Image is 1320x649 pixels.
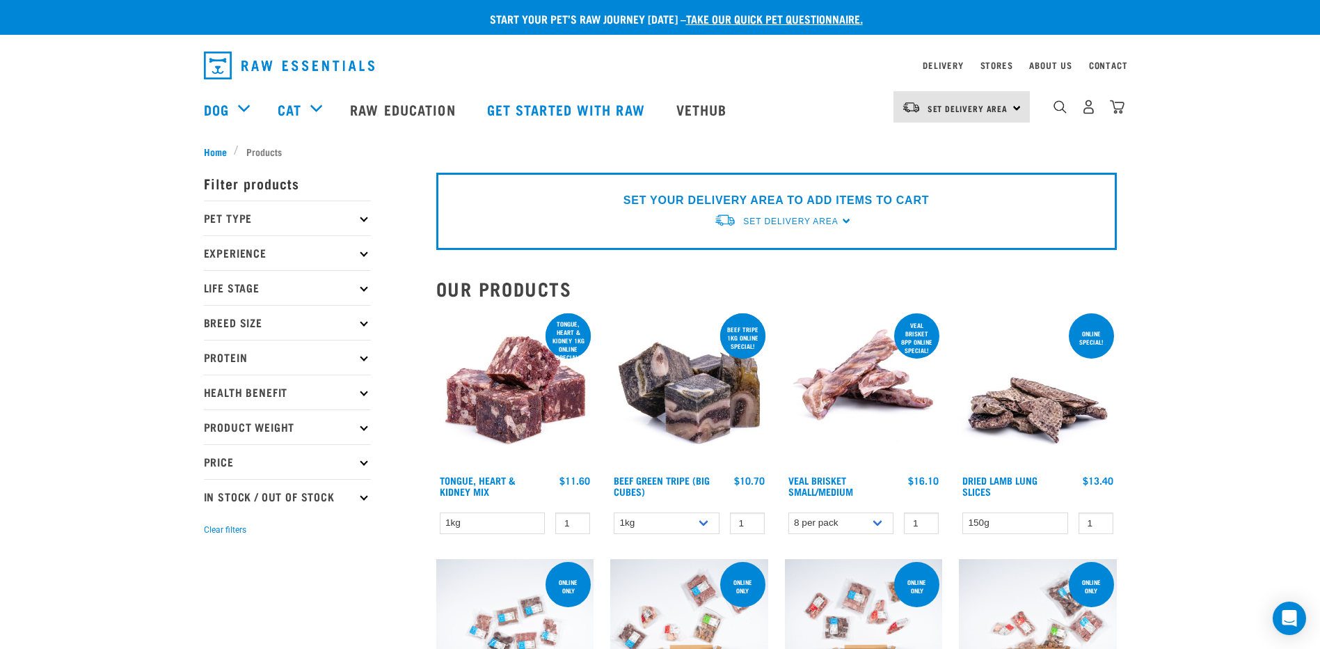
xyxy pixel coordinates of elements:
div: Tongue, Heart & Kidney 1kg online special! [546,313,591,368]
a: Cat [278,99,301,120]
div: Veal Brisket 8pp online special! [894,315,939,361]
span: Home [204,144,227,159]
img: 1167 Tongue Heart Kidney Mix 01 [436,311,594,469]
input: 1 [1079,513,1113,534]
a: take our quick pet questionnaire. [686,15,863,22]
div: ONLINE ONLY [546,572,591,601]
img: Raw Essentials Logo [204,52,374,79]
div: Open Intercom Messenger [1273,602,1306,635]
p: In Stock / Out Of Stock [204,479,371,514]
div: $16.10 [908,475,939,486]
p: Product Weight [204,409,371,444]
img: user.png [1081,100,1096,114]
img: van-moving.png [714,213,736,228]
a: Dried Lamb Lung Slices [962,478,1037,494]
a: Delivery [923,63,963,68]
p: Experience [204,235,371,270]
p: Pet Type [204,201,371,235]
img: 1303 Lamb Lung Slices 01 [959,311,1117,469]
div: Online Only [1069,572,1114,601]
p: Protein [204,340,371,375]
h2: Our Products [436,278,1117,299]
input: 1 [904,513,939,534]
a: About Us [1029,63,1072,68]
p: Breed Size [204,305,371,340]
span: Set Delivery Area [743,217,838,226]
img: 1044 Green Tripe Beef [610,311,768,469]
a: Vethub [662,81,745,137]
nav: breadcrumbs [204,144,1117,159]
p: Price [204,444,371,479]
a: Dog [204,99,229,120]
div: Beef tripe 1kg online special! [720,319,765,357]
input: 1 [555,513,590,534]
div: Online Only [894,572,939,601]
div: Online Only [720,572,765,601]
div: ONLINE SPECIAL! [1069,323,1114,352]
button: Clear filters [204,524,246,536]
img: van-moving.png [902,101,921,114]
a: Tongue, Heart & Kidney Mix [440,478,516,494]
img: home-icon@2x.png [1110,100,1124,114]
a: Contact [1089,63,1128,68]
a: Beef Green Tripe (Big Cubes) [614,478,710,494]
input: 1 [730,513,765,534]
a: Home [204,144,234,159]
a: Raw Education [336,81,472,137]
a: Stores [980,63,1013,68]
a: Veal Brisket Small/Medium [788,478,853,494]
p: Life Stage [204,270,371,305]
span: Set Delivery Area [928,106,1008,111]
div: $10.70 [734,475,765,486]
img: home-icon-1@2x.png [1053,100,1067,114]
div: $13.40 [1083,475,1113,486]
img: 1207 Veal Brisket 4pp 01 [785,311,943,469]
a: Get started with Raw [473,81,662,137]
p: Filter products [204,166,371,201]
div: $11.60 [559,475,590,486]
p: SET YOUR DELIVERY AREA TO ADD ITEMS TO CART [623,192,929,209]
nav: dropdown navigation [193,46,1128,85]
p: Health Benefit [204,375,371,409]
